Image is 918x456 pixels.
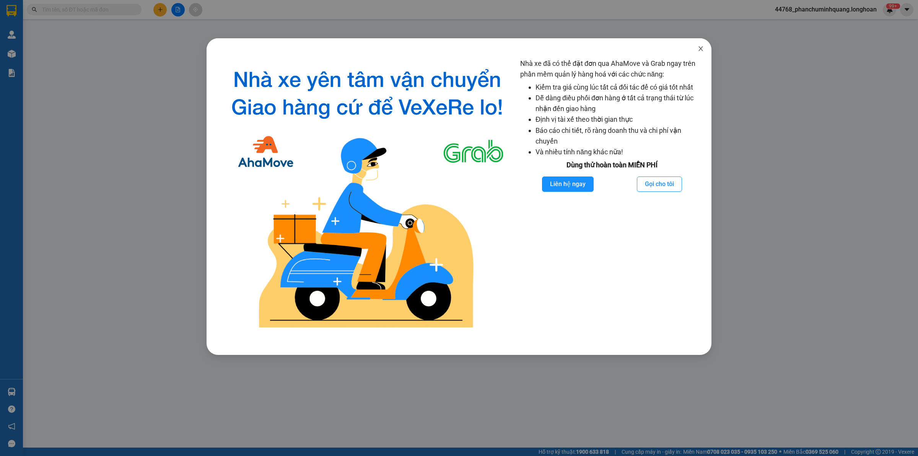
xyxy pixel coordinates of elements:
li: Kiểm tra giá cùng lúc tất cả đối tác để có giá tốt nhất [535,82,704,93]
li: Dễ dàng điều phối đơn hàng ở tất cả trạng thái từ lúc nhận đến giao hàng [535,93,704,114]
div: Dùng thử hoàn toàn MIỄN PHÍ [520,160,704,170]
div: Nhà xe đã có thể đặt đơn qua AhaMove và Grab ngay trên phần mềm quản lý hàng hoá với các chức năng: [520,58,704,336]
li: Và nhiều tính năng khác nữa! [535,147,704,157]
img: logo [220,58,514,336]
button: Liên hệ ngay [542,177,594,192]
span: close [698,46,704,52]
span: Gọi cho tôi [645,179,674,189]
li: Định vị tài xế theo thời gian thực [535,114,704,125]
button: Close [690,38,711,60]
li: Báo cáo chi tiết, rõ ràng doanh thu và chi phí vận chuyển [535,125,704,147]
span: Liên hệ ngay [550,179,586,189]
button: Gọi cho tôi [637,177,682,192]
